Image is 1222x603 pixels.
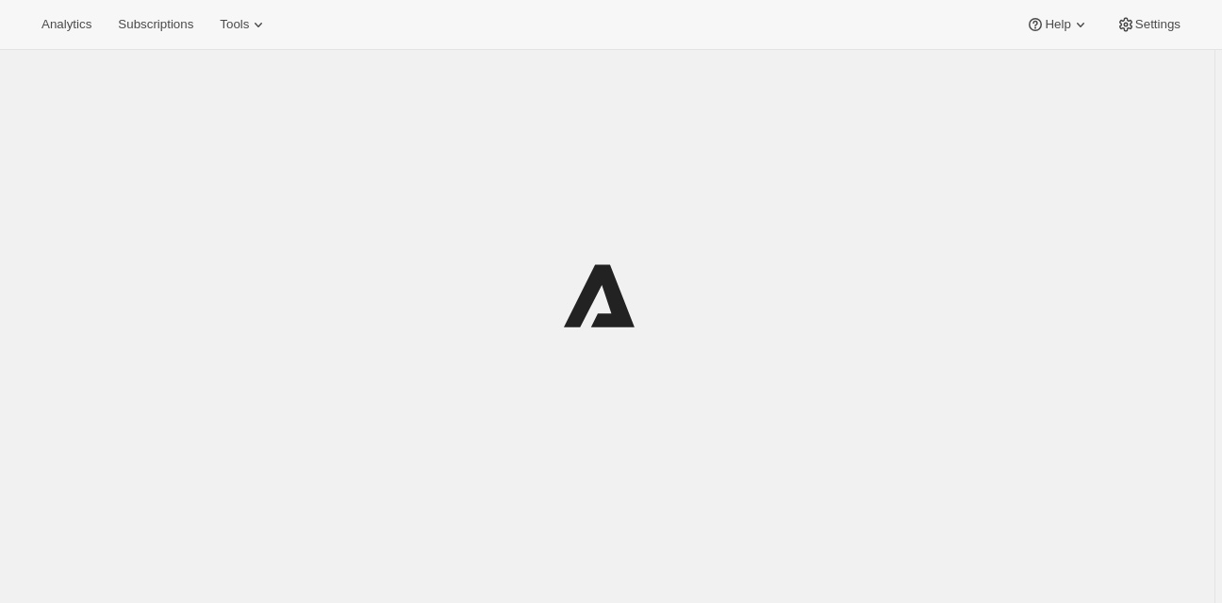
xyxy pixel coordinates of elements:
[1045,17,1070,32] span: Help
[118,17,193,32] span: Subscriptions
[30,11,103,38] button: Analytics
[208,11,279,38] button: Tools
[1135,17,1181,32] span: Settings
[1015,11,1100,38] button: Help
[220,17,249,32] span: Tools
[107,11,205,38] button: Subscriptions
[1105,11,1192,38] button: Settings
[41,17,91,32] span: Analytics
